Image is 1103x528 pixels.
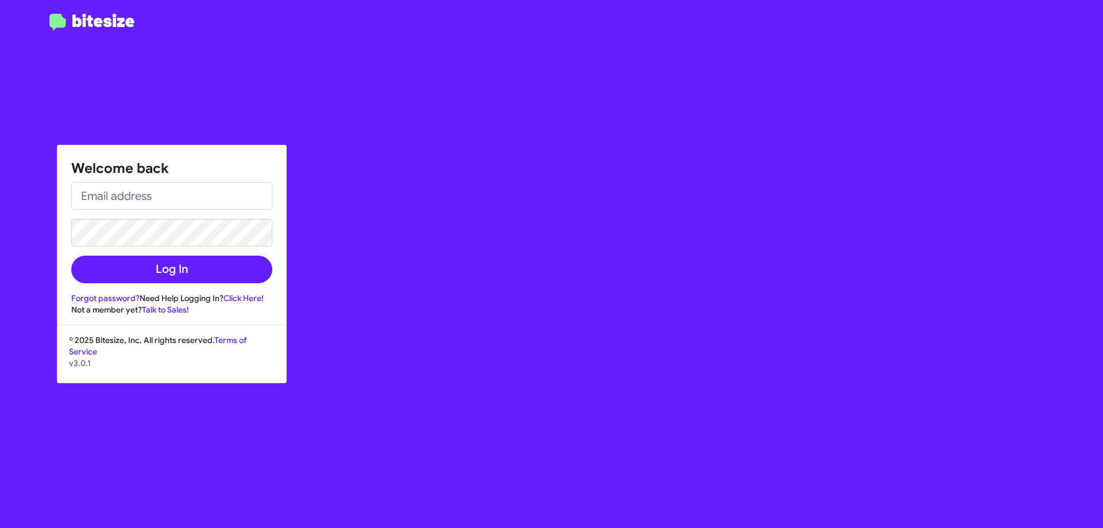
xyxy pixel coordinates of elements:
a: Click Here! [223,293,264,303]
input: Email address [71,182,272,210]
div: © 2025 Bitesize, Inc. All rights reserved. [57,334,286,383]
a: Forgot password? [71,293,140,303]
a: Talk to Sales! [142,305,189,315]
div: Not a member yet? [71,304,272,315]
button: Log In [71,256,272,283]
h1: Welcome back [71,159,272,178]
div: Need Help Logging In? [71,292,272,304]
p: v3.0.1 [69,357,275,369]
